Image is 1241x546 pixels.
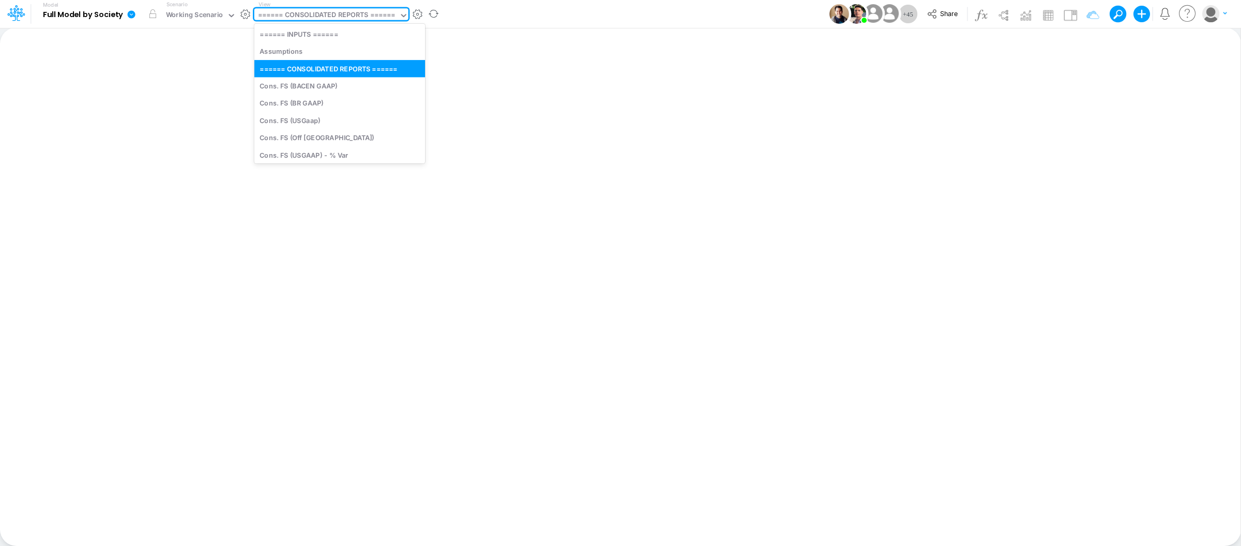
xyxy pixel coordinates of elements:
div: Working Scenario [166,10,223,22]
label: Model [43,2,58,8]
img: User Image Icon [861,2,885,25]
img: User Image Icon [829,4,849,24]
b: Full Model by Society [43,10,123,20]
div: Cons. FS (BACEN GAAP) [254,77,425,94]
img: User Image Icon [877,2,901,25]
span: + 45 [903,11,913,18]
div: Cons. FS (Off [GEOGRAPHIC_DATA]) [254,129,425,146]
img: User Image Icon [846,4,866,24]
div: ====== CONSOLIDATED REPORTS ====== [254,60,425,77]
label: View [259,1,270,8]
div: Cons. FS (BR GAAP) [254,95,425,112]
div: Cons. FS (USGaap) [254,112,425,129]
span: Share [940,9,958,17]
button: Share [922,6,965,22]
div: Cons. FS (USGAAP) - % Var [254,146,425,163]
a: Notifications [1159,8,1171,20]
div: ====== CONSOLIDATED REPORTS ====== [258,10,395,22]
label: Scenario [167,1,188,8]
div: ====== INPUTS ====== [254,25,425,42]
div: Assumptions [254,43,425,60]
